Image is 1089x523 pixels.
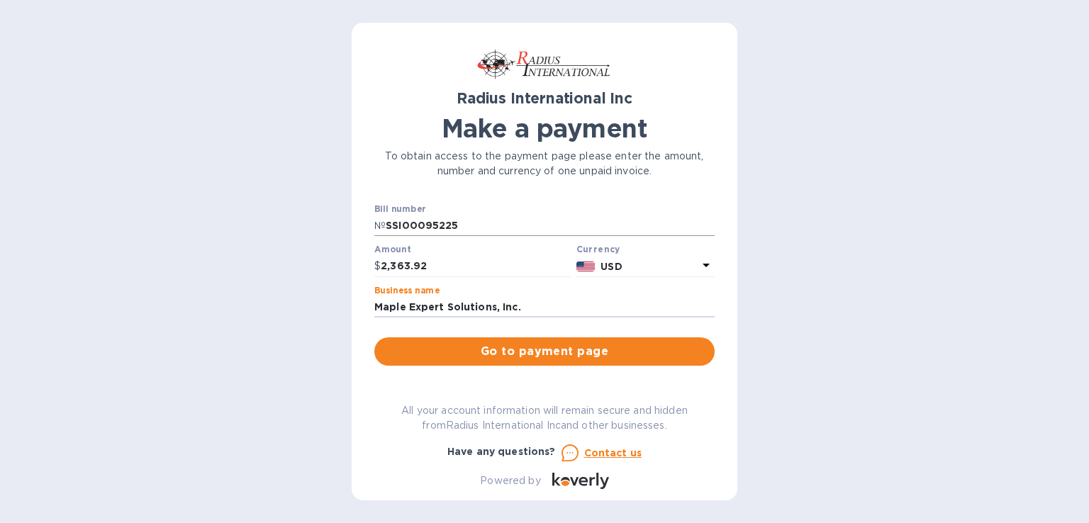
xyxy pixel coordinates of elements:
input: Enter bill number [386,215,715,237]
img: USD [576,261,596,271]
b: Have any questions? [447,446,556,457]
span: Go to payment page [386,343,703,360]
label: Amount [374,246,411,254]
b: USD [601,261,622,272]
p: To obtain access to the payment page please enter the amount, number and currency of one unpaid i... [374,149,715,179]
b: Currency [576,244,620,254]
input: Enter business name [374,297,715,318]
p: $ [374,259,381,274]
label: Business name [374,286,440,295]
h1: Make a payment [374,113,715,143]
p: Powered by [480,473,540,488]
p: All your account information will remain secure and hidden from Radius International Inc and othe... [374,403,715,433]
b: Radius International Inc [457,89,632,107]
input: 0.00 [381,256,571,277]
button: Go to payment page [374,337,715,366]
p: № [374,218,386,233]
label: Bill number [374,205,425,213]
u: Contact us [584,447,642,459]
